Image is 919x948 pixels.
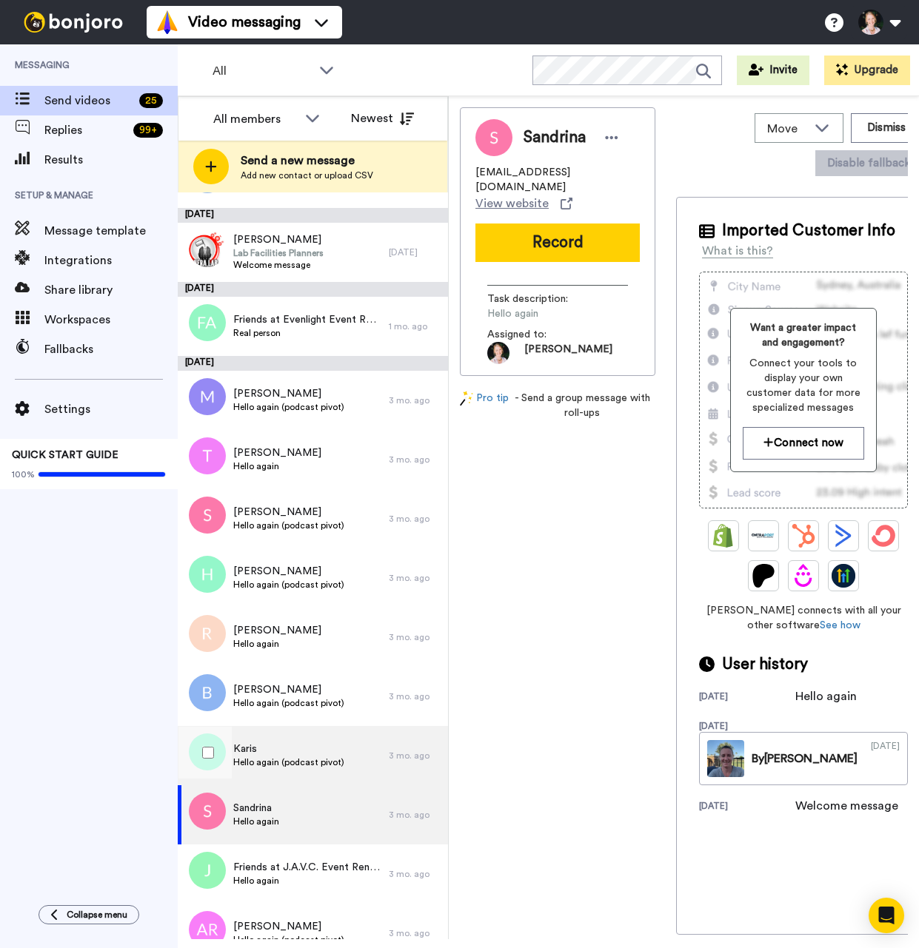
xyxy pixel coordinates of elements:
[233,446,321,460] span: [PERSON_NAME]
[737,56,809,85] button: Invite
[213,110,298,128] div: All members
[460,391,473,406] img: magic-wand.svg
[707,740,744,777] img: 00077113-169f-4cbd-b2a8-f3a8c11c03fd-thumb.jpg
[178,282,448,297] div: [DATE]
[189,852,226,889] img: j.png
[67,909,127,921] span: Collapse menu
[12,450,118,460] span: QUICK START GUIDE
[832,524,855,548] img: ActiveCampaign
[189,674,226,711] img: b.png
[189,304,226,341] img: fa.png
[820,620,860,631] a: See how
[44,151,178,169] span: Results
[702,242,773,260] div: What is this?
[487,292,591,306] span: Task description :
[699,800,795,815] div: [DATE]
[233,232,324,247] span: [PERSON_NAME]
[189,556,226,593] img: h.png
[233,327,381,339] span: Real person
[743,356,864,415] span: Connect your tools to display your own customer data for more specialized messages
[832,564,855,588] img: GoHighLevel
[752,524,775,548] img: Ontraport
[188,12,301,33] span: Video messaging
[44,121,127,139] span: Replies
[699,720,795,732] div: [DATE]
[389,631,441,643] div: 3 mo. ago
[795,797,898,815] div: Welcome message
[44,281,178,299] span: Share library
[389,750,441,762] div: 3 mo. ago
[475,165,640,195] span: [EMAIL_ADDRESS][DOMAIN_NAME]
[389,690,441,702] div: 3 mo. ago
[139,93,163,108] div: 25
[752,750,858,767] div: By [PERSON_NAME]
[233,505,344,520] span: [PERSON_NAME]
[475,119,512,156] img: Image of Sandrina
[44,340,178,358] span: Fallbacks
[12,468,35,480] span: 100%
[792,564,815,588] img: Drip
[233,259,324,271] span: Welcome message
[475,195,549,212] span: View website
[792,524,815,548] img: Hubspot
[233,919,344,934] span: [PERSON_NAME]
[189,378,226,415] img: m.png
[722,220,895,242] span: Imported Customer Info
[241,169,373,181] span: Add new contact or upload CSV
[389,454,441,465] div: 3 mo. ago
[213,62,312,80] span: All
[389,394,441,406] div: 3 mo. ago
[44,222,178,240] span: Message template
[743,320,864,350] span: Want a greater impact and engagement?
[178,356,448,371] div: [DATE]
[233,579,344,591] span: Hello again (podcast pivot)
[712,524,735,548] img: Shopify
[722,653,808,676] span: User history
[233,875,381,887] span: Hello again
[44,311,178,329] span: Workspaces
[233,623,321,638] span: [PERSON_NAME]
[241,152,373,169] span: Send a new message
[233,801,279,816] span: Sandrina
[233,638,321,650] span: Hello again
[178,208,448,223] div: [DATE]
[233,697,344,709] span: Hello again (podcast pivot)
[44,92,133,110] span: Send videos
[189,911,226,948] img: ar.png
[233,816,279,827] span: Hello again
[389,809,441,821] div: 3 mo. ago
[460,391,509,420] a: Pro tip
[767,120,807,138] span: Move
[189,497,226,534] img: s.png
[487,306,628,321] span: Hello again
[189,615,226,652] img: r.png
[871,740,900,777] div: [DATE]
[156,10,179,34] img: vm-color.svg
[44,252,178,269] span: Integrations
[743,427,864,459] button: Connect now
[233,934,344,946] span: Hello again (podcast pivot)
[389,320,441,332] div: 1 mo. ago
[487,342,509,364] img: b3d945f2-f10e-4341-a9b4-f6e81cf8be4d-1611354539.jpg
[233,682,344,697] span: [PERSON_NAME]
[389,868,441,880] div: 3 mo. ago
[699,732,908,785] a: By[PERSON_NAME][DATE]
[460,391,655,420] div: - Send a group message with roll-ups
[752,564,775,588] img: Patreon
[699,603,908,633] span: [PERSON_NAME] connects with all your other software
[39,905,139,924] button: Collapse menu
[824,56,910,85] button: Upgrade
[189,230,226,267] img: 962f9187-0a1e-4045-966e-3b31e5aab523.jpg
[869,898,904,933] div: Open Intercom Messenger
[18,12,129,33] img: bj-logo-header-white.svg
[233,520,344,531] span: Hello again (podcast pivot)
[233,742,344,756] span: Karis
[233,564,344,579] span: [PERSON_NAME]
[872,524,895,548] img: ConvertKit
[340,104,425,133] button: Newest
[189,793,226,830] img: s.png
[233,386,344,401] span: [PERSON_NAME]
[475,195,572,212] a: View website
[233,756,344,768] span: Hello again (podcast pivot)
